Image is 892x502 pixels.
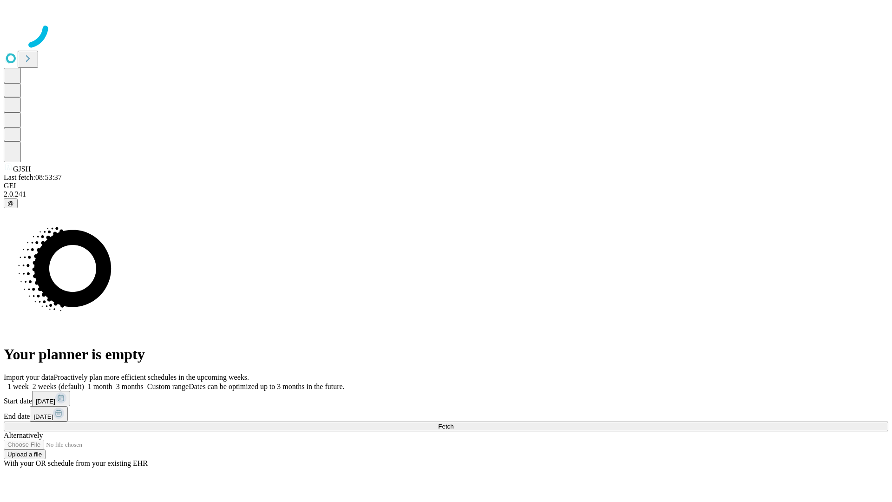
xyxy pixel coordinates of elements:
[32,391,70,406] button: [DATE]
[4,406,888,422] div: End date
[4,182,888,190] div: GEI
[7,200,14,207] span: @
[36,398,55,405] span: [DATE]
[4,173,62,181] span: Last fetch: 08:53:37
[4,391,888,406] div: Start date
[30,406,68,422] button: [DATE]
[33,383,84,390] span: 2 weeks (default)
[13,165,31,173] span: GJSH
[4,431,43,439] span: Alternatively
[4,190,888,198] div: 2.0.241
[88,383,112,390] span: 1 month
[54,373,249,381] span: Proactively plan more efficient schedules in the upcoming weeks.
[4,422,888,431] button: Fetch
[116,383,144,390] span: 3 months
[4,198,18,208] button: @
[189,383,344,390] span: Dates can be optimized up to 3 months in the future.
[4,346,888,363] h1: Your planner is empty
[147,383,189,390] span: Custom range
[4,449,46,459] button: Upload a file
[33,413,53,420] span: [DATE]
[7,383,29,390] span: 1 week
[4,373,54,381] span: Import your data
[438,423,453,430] span: Fetch
[4,459,148,467] span: With your OR schedule from your existing EHR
